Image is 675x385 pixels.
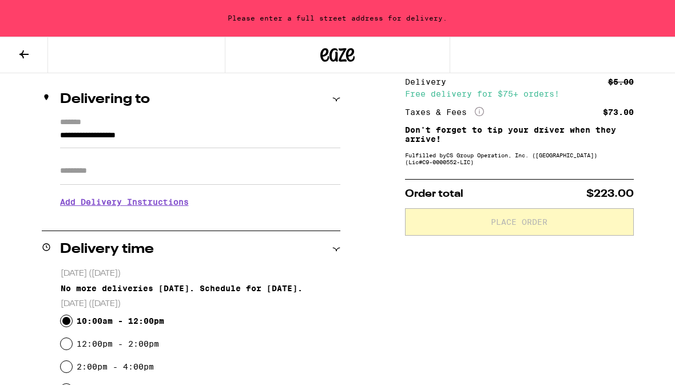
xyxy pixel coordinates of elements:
h3: Add Delivery Instructions [60,189,340,215]
div: No more deliveries [DATE]. Schedule for [DATE]. [61,284,340,293]
button: Place Order [405,208,634,236]
p: We'll contact you at [PHONE_NUMBER] when we arrive [60,215,340,224]
p: Don't forget to tip your driver when they arrive! [405,125,634,144]
label: 12:00pm - 2:00pm [77,339,159,348]
p: [DATE] ([DATE]) [61,268,340,279]
label: 2:00pm - 4:00pm [77,362,154,371]
div: $5.00 [608,78,634,86]
span: Order total [405,189,463,199]
h2: Delivery time [60,243,154,256]
label: 10:00am - 12:00pm [77,316,164,326]
div: $73.00 [603,108,634,116]
div: Taxes & Fees [405,107,484,117]
div: Fulfilled by CS Group Operation, Inc. ([GEOGRAPHIC_DATA]) (Lic# C9-0000552-LIC ) [405,152,634,165]
span: $223.00 [586,189,634,199]
h2: Delivering to [60,93,150,106]
div: Free delivery for $75+ orders! [405,90,634,98]
p: [DATE] ([DATE]) [61,299,340,309]
span: Place Order [491,218,547,226]
div: Delivery [405,78,454,86]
